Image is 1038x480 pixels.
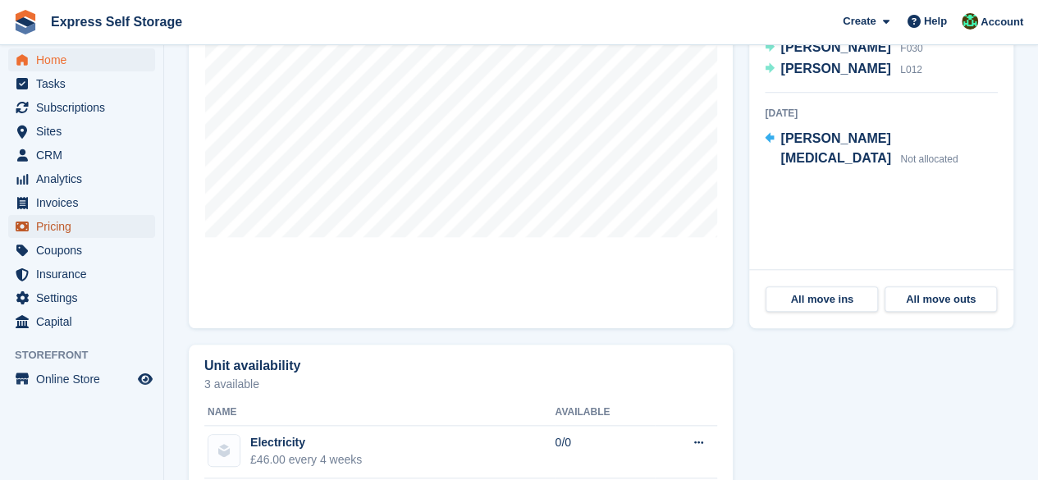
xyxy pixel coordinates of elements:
[36,368,135,391] span: Online Store
[765,59,921,80] a: [PERSON_NAME] L012
[8,144,155,167] a: menu
[36,120,135,143] span: Sites
[843,13,876,30] span: Create
[900,153,958,165] span: Not allocated
[13,10,38,34] img: stora-icon-8386f47178a22dfd0bd8f6a31ec36ba5ce8667c1dd55bd0f319d3a0aa187defe.svg
[780,40,890,54] span: [PERSON_NAME]
[8,191,155,214] a: menu
[36,144,135,167] span: CRM
[36,263,135,286] span: Insurance
[8,96,155,119] a: menu
[204,359,300,373] h2: Unit availability
[250,434,362,451] div: Electricity
[36,239,135,262] span: Coupons
[900,64,922,75] span: L012
[8,286,155,309] a: menu
[780,131,891,165] span: [PERSON_NAME][MEDICAL_DATA]
[765,106,998,121] div: [DATE]
[765,38,922,59] a: [PERSON_NAME] F030
[555,400,655,426] th: Available
[204,400,555,426] th: Name
[15,347,163,363] span: Storefront
[765,129,998,170] a: [PERSON_NAME][MEDICAL_DATA] Not allocated
[36,167,135,190] span: Analytics
[36,310,135,333] span: Capital
[8,48,155,71] a: menu
[8,310,155,333] a: menu
[8,368,155,391] a: menu
[36,191,135,214] span: Invoices
[36,286,135,309] span: Settings
[962,13,978,30] img: Shakiyra Davis
[885,286,997,313] a: All move outs
[204,378,717,390] p: 3 available
[766,286,878,313] a: All move ins
[44,8,189,35] a: Express Self Storage
[900,43,922,54] span: F030
[8,167,155,190] a: menu
[8,263,155,286] a: menu
[981,14,1023,30] span: Account
[36,215,135,238] span: Pricing
[8,72,155,95] a: menu
[36,96,135,119] span: Subscriptions
[8,239,155,262] a: menu
[135,369,155,389] a: Preview store
[780,62,890,75] span: [PERSON_NAME]
[36,48,135,71] span: Home
[924,13,947,30] span: Help
[8,215,155,238] a: menu
[555,426,655,478] td: 0/0
[8,120,155,143] a: menu
[208,435,240,466] img: blank-unit-type-icon-ffbac7b88ba66c5e286b0e438baccc4b9c83835d4c34f86887a83fc20ec27e7b.svg
[36,72,135,95] span: Tasks
[250,451,362,469] div: £46.00 every 4 weeks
